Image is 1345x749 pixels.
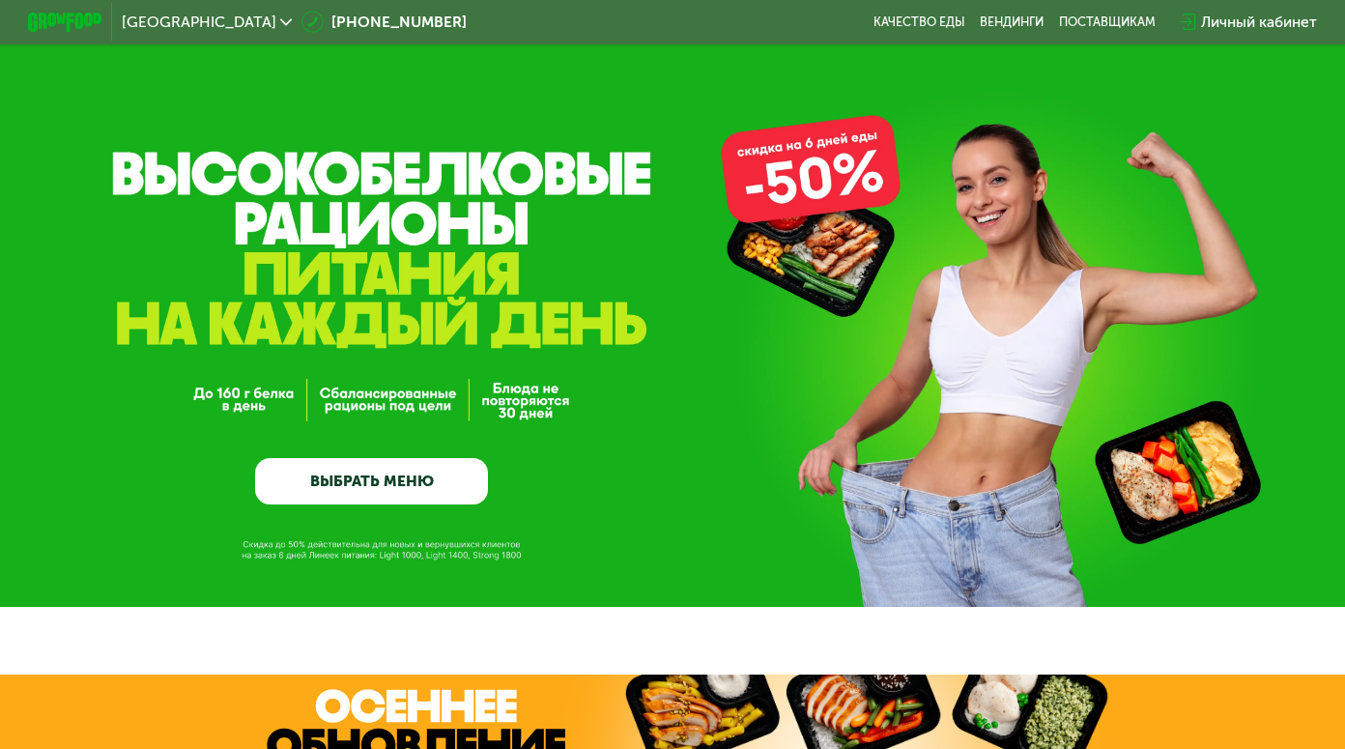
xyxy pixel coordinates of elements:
[1059,14,1156,29] div: поставщикам
[122,14,276,29] span: [GEOGRAPHIC_DATA]
[255,458,488,504] a: ВЫБРАТЬ МЕНЮ
[980,14,1044,29] a: Вендинги
[873,14,965,29] a: Качество еды
[301,11,467,33] a: [PHONE_NUMBER]
[1201,11,1317,33] div: Личный кабинет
